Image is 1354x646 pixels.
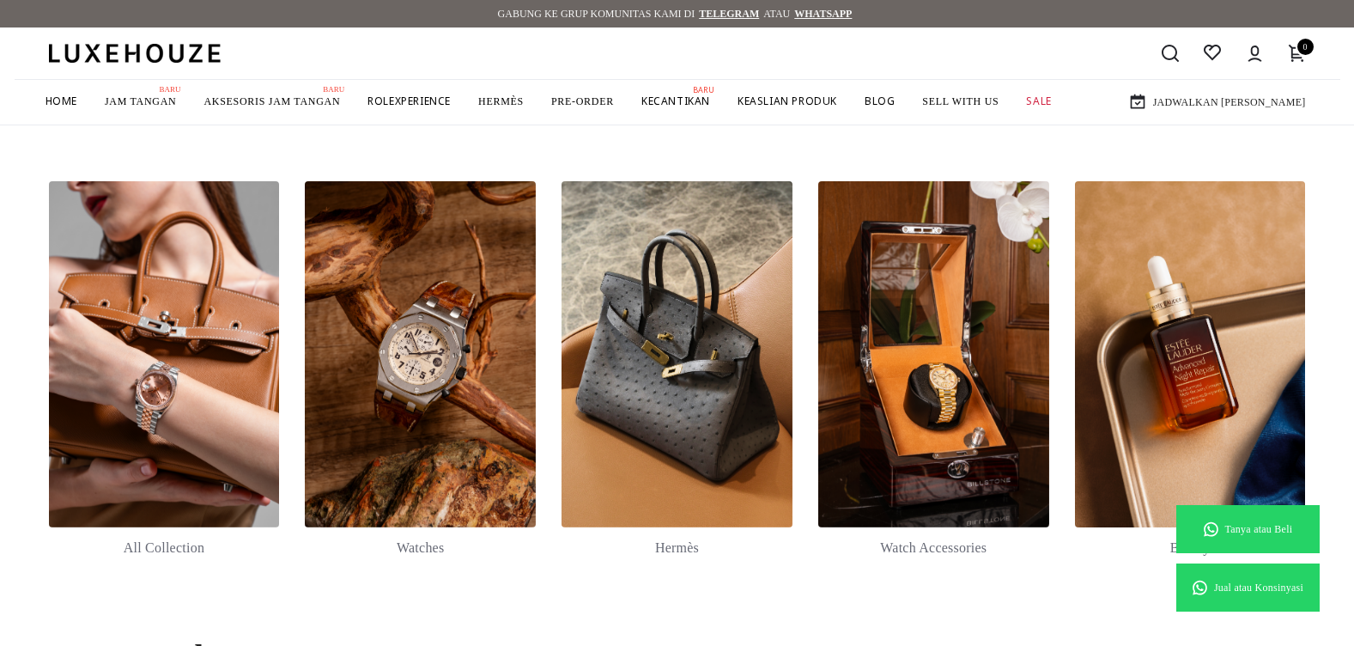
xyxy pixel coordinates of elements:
summary: Cari [1162,45,1180,63]
a: Wishlist [1204,45,1222,63]
a: KEASLIAN PRODUK [724,80,851,125]
span: ROLEXPERIENCE [367,94,451,108]
span: Baru [688,82,720,97]
a: HOME [32,80,91,125]
a: ROLEXPERIENCE [354,80,464,125]
a: JADWALKAN [PERSON_NAME] [1129,94,1306,111]
a: BLOG [851,80,908,125]
span: KEASLIAN PRODUK [738,94,837,108]
a: KECANTIKANBaru [628,80,724,125]
a: SALE [1012,80,1065,123]
span: All Collection [124,540,204,555]
a: Whatsapp [794,6,856,21]
span: Watches [397,540,444,555]
span: Hermès [655,540,699,555]
span: HOME [46,94,77,108]
a: Telegram [699,6,763,21]
span: Baru [154,82,185,97]
span: KECANTIKAN [641,94,710,108]
div: GABUNG KE GRUP KOMUNITAS KAMI DI atau [31,2,1324,26]
span: PRE-ORDER [551,95,614,107]
span: HERMÈS [478,95,524,107]
span: BLOG [865,94,895,108]
a: PRE-ORDER [537,80,628,125]
span: 0 [1297,39,1314,55]
a: SELL WITH US [908,80,1012,125]
span: AKSESORIS JAM TANGAN [203,95,340,107]
span: Watch Accessories [880,540,987,555]
a: HERMÈS [464,80,537,125]
p: Jual atau Konsinyasi [1214,580,1303,595]
a: Search [1162,45,1180,63]
span: JAM TANGAN [105,95,177,107]
a: Jual atau Konsinyasi [1176,564,1320,612]
span: SALE [1026,94,1051,108]
span: SELL WITH US [922,95,999,107]
a: Tanya atau Beli [1176,505,1320,553]
a: AKSESORIS JAM TANGAN Baru [190,80,354,125]
span: Beauty [1170,540,1211,555]
p: Tanya atau Beli [1225,521,1293,537]
a: Cart [1288,45,1306,63]
a: JAM TANGAN Baru [91,80,191,125]
span: Baru [318,82,349,97]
